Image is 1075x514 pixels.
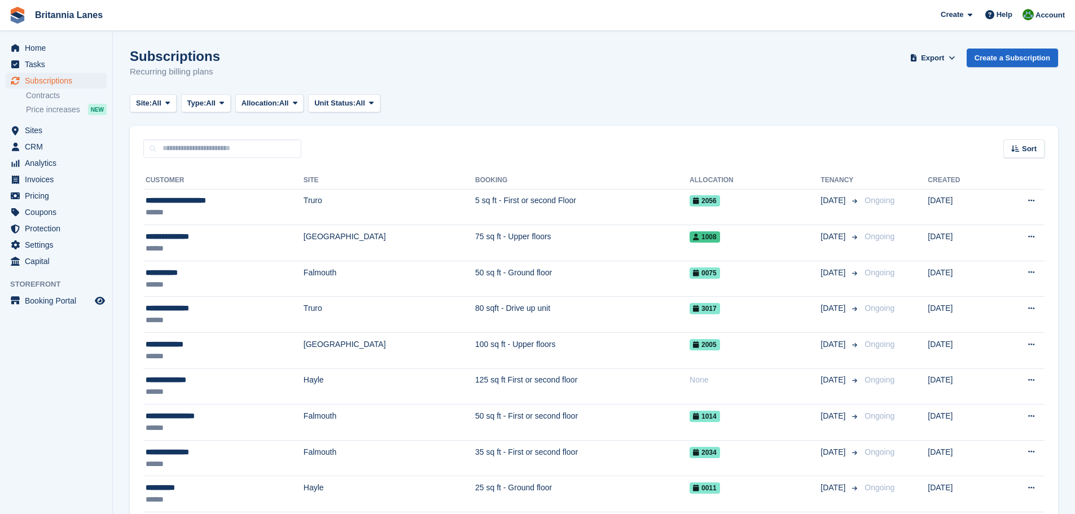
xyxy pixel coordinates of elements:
[314,98,356,109] span: Unit Status:
[25,73,93,89] span: Subscriptions
[30,6,107,24] a: Britannia Lanes
[865,411,894,420] span: Ongoing
[130,65,220,78] p: Recurring billing plans
[25,253,93,269] span: Capital
[820,231,848,243] span: [DATE]
[921,52,944,64] span: Export
[690,267,720,279] span: 0075
[130,94,177,113] button: Site: All
[820,172,860,190] th: Tenancy
[928,225,995,261] td: [DATE]
[475,297,690,333] td: 80 sqft - Drive up unit
[25,56,93,72] span: Tasks
[6,40,107,56] a: menu
[908,49,958,67] button: Export
[475,405,690,441] td: 50 sq ft - First or second floor
[928,440,995,476] td: [DATE]
[475,333,690,369] td: 100 sq ft - Upper floors
[25,40,93,56] span: Home
[690,339,720,350] span: 2005
[6,237,107,253] a: menu
[10,279,112,290] span: Storefront
[1023,9,1034,20] img: Matt Lane
[820,302,848,314] span: [DATE]
[1022,143,1037,155] span: Sort
[6,221,107,236] a: menu
[308,94,380,113] button: Unit Status: All
[690,303,720,314] span: 3017
[25,293,93,309] span: Booking Portal
[6,56,107,72] a: menu
[25,155,93,171] span: Analytics
[865,268,894,277] span: Ongoing
[690,482,720,494] span: 0011
[820,267,848,279] span: [DATE]
[928,405,995,441] td: [DATE]
[6,253,107,269] a: menu
[25,139,93,155] span: CRM
[279,98,289,109] span: All
[928,333,995,369] td: [DATE]
[304,261,475,297] td: Falmouth
[475,368,690,405] td: 125 sq ft First or second floor
[6,188,107,204] a: menu
[25,172,93,187] span: Invoices
[820,195,848,207] span: [DATE]
[6,73,107,89] a: menu
[928,297,995,333] td: [DATE]
[997,9,1012,20] span: Help
[928,476,995,512] td: [DATE]
[820,374,848,386] span: [DATE]
[1035,10,1065,21] span: Account
[6,139,107,155] a: menu
[475,225,690,261] td: 75 sq ft - Upper floors
[25,221,93,236] span: Protection
[304,225,475,261] td: [GEOGRAPHIC_DATA]
[690,195,720,207] span: 2056
[475,476,690,512] td: 25 sq ft - Ground floor
[475,261,690,297] td: 50 sq ft - Ground floor
[928,261,995,297] td: [DATE]
[304,189,475,225] td: Truro
[25,237,93,253] span: Settings
[235,94,304,113] button: Allocation: All
[928,368,995,405] td: [DATE]
[6,172,107,187] a: menu
[820,446,848,458] span: [DATE]
[304,333,475,369] td: [GEOGRAPHIC_DATA]
[130,49,220,64] h1: Subscriptions
[865,232,894,241] span: Ongoing
[25,188,93,204] span: Pricing
[152,98,161,109] span: All
[25,204,93,220] span: Coupons
[206,98,216,109] span: All
[143,172,304,190] th: Customer
[690,172,820,190] th: Allocation
[26,90,107,101] a: Contracts
[690,231,720,243] span: 1008
[187,98,207,109] span: Type:
[136,98,152,109] span: Site:
[242,98,279,109] span: Allocation:
[865,196,894,205] span: Ongoing
[928,189,995,225] td: [DATE]
[865,304,894,313] span: Ongoing
[967,49,1058,67] a: Create a Subscription
[181,94,231,113] button: Type: All
[941,9,963,20] span: Create
[690,411,720,422] span: 1014
[25,122,93,138] span: Sites
[304,440,475,476] td: Falmouth
[6,122,107,138] a: menu
[865,340,894,349] span: Ongoing
[475,189,690,225] td: 5 sq ft - First or second Floor
[475,172,690,190] th: Booking
[304,172,475,190] th: Site
[88,104,107,115] div: NEW
[820,482,848,494] span: [DATE]
[865,483,894,492] span: Ongoing
[865,375,894,384] span: Ongoing
[356,98,365,109] span: All
[26,104,80,115] span: Price increases
[304,405,475,441] td: Falmouth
